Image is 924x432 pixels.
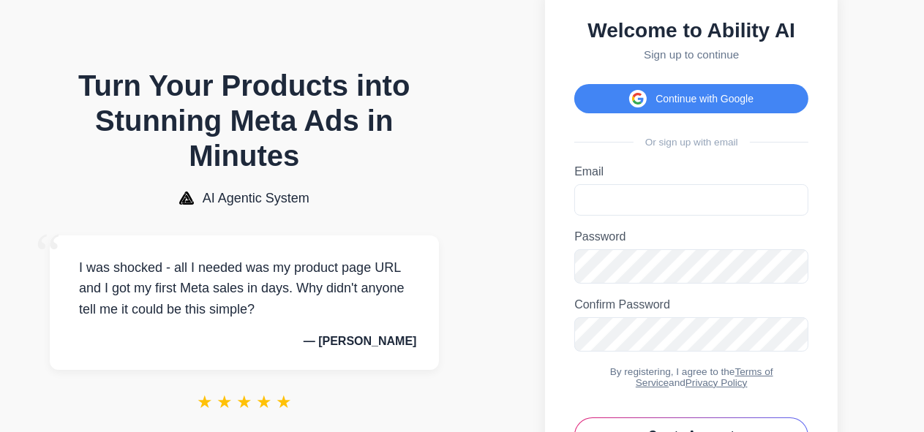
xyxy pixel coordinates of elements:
span: ★ [217,392,233,412]
div: Or sign up with email [574,137,808,148]
label: Email [574,165,808,178]
span: “ [35,221,61,287]
p: I was shocked - all I needed was my product page URL and I got my first Meta sales in days. Why d... [72,257,417,320]
button: Continue with Google [574,84,808,113]
p: Sign up to continue [574,48,808,61]
span: ★ [256,392,272,412]
span: ★ [276,392,292,412]
label: Password [574,230,808,243]
span: ★ [197,392,213,412]
span: AI Agentic System [203,191,309,206]
span: ★ [236,392,252,412]
p: — [PERSON_NAME] [72,335,417,348]
a: Terms of Service [636,366,773,388]
img: AI Agentic System Logo [179,192,194,205]
a: Privacy Policy [686,377,748,388]
h1: Turn Your Products into Stunning Meta Ads in Minutes [50,68,439,173]
label: Confirm Password [574,298,808,311]
h2: Welcome to Ability AI [574,19,808,42]
div: By registering, I agree to the and [574,366,808,388]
